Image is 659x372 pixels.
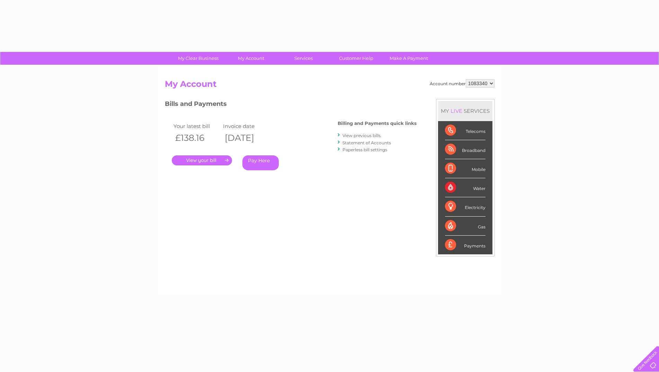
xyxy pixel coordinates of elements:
div: Payments [445,236,486,254]
div: Broadband [445,140,486,159]
a: Customer Help [328,52,385,65]
th: [DATE] [221,131,271,145]
a: My Clear Business [170,52,227,65]
h4: Billing and Payments quick links [338,121,417,126]
h2: My Account [165,79,495,92]
div: Account number [430,79,495,88]
div: Mobile [445,159,486,178]
td: Your latest bill [172,121,222,131]
a: My Account [222,52,279,65]
a: Make A Payment [380,52,437,65]
div: Water [445,178,486,197]
div: Telecoms [445,121,486,140]
th: £138.16 [172,131,222,145]
a: Services [275,52,332,65]
div: Gas [445,217,486,236]
a: Statement of Accounts [342,140,391,145]
h3: Bills and Payments [165,99,417,111]
a: Paperless bill settings [342,147,387,152]
td: Invoice date [221,121,271,131]
a: . [172,155,232,165]
div: Electricity [445,197,486,216]
a: Pay Here [242,155,279,170]
div: MY SERVICES [438,101,492,121]
div: LIVE [449,108,464,114]
a: View previous bills [342,133,381,138]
